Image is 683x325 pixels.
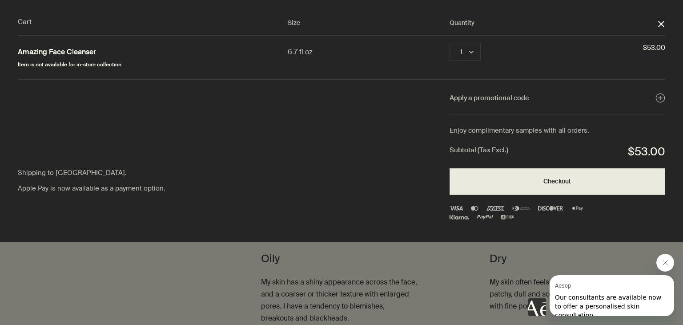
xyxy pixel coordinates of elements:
[471,204,486,213] li: MASTERCARD
[18,168,212,177] div: Shipping to [GEOGRAPHIC_DATA].
[450,213,477,222] li: klarna (1)
[550,275,674,316] iframe: Message from Aesop
[460,48,462,56] span: 1
[450,93,665,103] button: Apply a promotional code
[538,204,572,213] li: discover-3
[528,298,546,316] iframe: no content
[656,254,674,272] iframe: Close message from Aesop
[643,43,665,52] span: $53.00
[572,204,591,213] li: Apple Pay
[450,204,471,213] li: VISA
[18,18,288,28] div: Cart
[450,18,657,28] div: Quantity
[486,204,512,213] li: AMEX
[5,19,112,44] span: Our consultants are available now to offer a personalised skin consultation.
[288,18,450,28] div: Size
[628,144,665,159] span: $53.00
[18,184,212,193] div: Apple Pay is now available as a payment option.
[477,213,501,222] li: PAYPAL
[450,126,589,135] span: Enjoy complimentary samples with all orders.
[450,94,529,102] h5: Apply a promotional code
[18,47,96,57] a: Amazing Face Cleanser
[450,146,508,157] h5: Subtotal (Tax Excl.)
[18,61,450,68] span: Item is not available for in-store collection
[501,213,522,222] li: alipay-logo
[450,168,665,195] button: Checkout
[543,178,571,185] span: Checkout
[450,43,481,61] button: 1
[528,254,674,316] div: Aesop says "Our consultants are available now to offer a personalised skin consultation.". Open m...
[512,204,538,213] li: diners-club-international-2
[657,20,665,28] button: Close
[288,47,313,57] span: 6.7 fl oz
